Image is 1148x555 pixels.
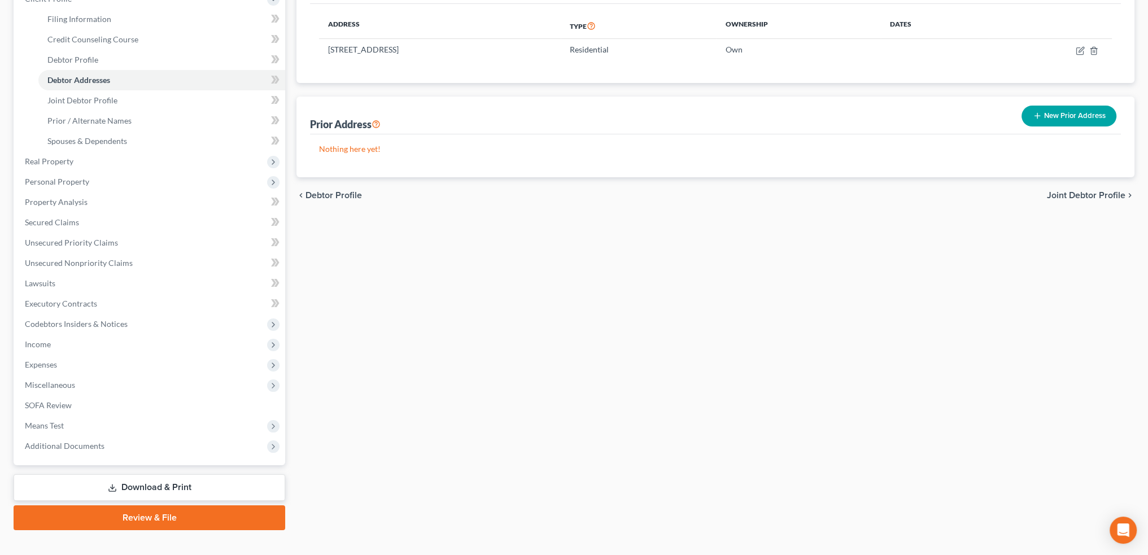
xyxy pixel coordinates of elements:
[25,156,73,166] span: Real Property
[47,55,98,64] span: Debtor Profile
[16,253,285,273] a: Unsecured Nonpriority Claims
[561,39,716,60] td: Residential
[38,131,285,151] a: Spouses & Dependents
[38,111,285,131] a: Prior / Alternate Names
[25,177,89,186] span: Personal Property
[25,400,72,410] span: SOFA Review
[25,360,57,369] span: Expenses
[1125,191,1134,200] i: chevron_right
[25,380,75,390] span: Miscellaneous
[25,238,118,247] span: Unsecured Priority Claims
[1047,191,1125,200] span: Joint Debtor Profile
[47,34,138,44] span: Credit Counseling Course
[16,192,285,212] a: Property Analysis
[25,421,64,430] span: Means Test
[47,75,110,85] span: Debtor Addresses
[14,474,285,501] a: Download & Print
[16,395,285,416] a: SOFA Review
[25,299,97,308] span: Executory Contracts
[25,217,79,227] span: Secured Claims
[25,278,55,288] span: Lawsuits
[716,13,881,39] th: Ownership
[38,29,285,50] a: Credit Counseling Course
[296,191,305,200] i: chevron_left
[16,212,285,233] a: Secured Claims
[25,197,88,207] span: Property Analysis
[305,191,362,200] span: Debtor Profile
[38,9,285,29] a: Filing Information
[319,39,561,60] td: [STREET_ADDRESS]
[1110,517,1137,544] div: Open Intercom Messenger
[16,294,285,314] a: Executory Contracts
[47,95,117,105] span: Joint Debtor Profile
[716,39,881,60] td: Own
[310,117,381,131] div: Prior Address
[25,339,51,349] span: Income
[296,191,362,200] button: chevron_left Debtor Profile
[47,116,132,125] span: Prior / Alternate Names
[25,258,133,268] span: Unsecured Nonpriority Claims
[25,319,128,329] span: Codebtors Insiders & Notices
[14,505,285,530] a: Review & File
[561,13,716,39] th: Type
[319,143,1112,155] p: Nothing here yet!
[38,50,285,70] a: Debtor Profile
[881,13,989,39] th: Dates
[1047,191,1134,200] button: Joint Debtor Profile chevron_right
[25,441,104,451] span: Additional Documents
[319,13,561,39] th: Address
[1022,106,1116,126] button: New Prior Address
[16,273,285,294] a: Lawsuits
[38,90,285,111] a: Joint Debtor Profile
[47,136,127,146] span: Spouses & Dependents
[47,14,111,24] span: Filing Information
[16,233,285,253] a: Unsecured Priority Claims
[38,70,285,90] a: Debtor Addresses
